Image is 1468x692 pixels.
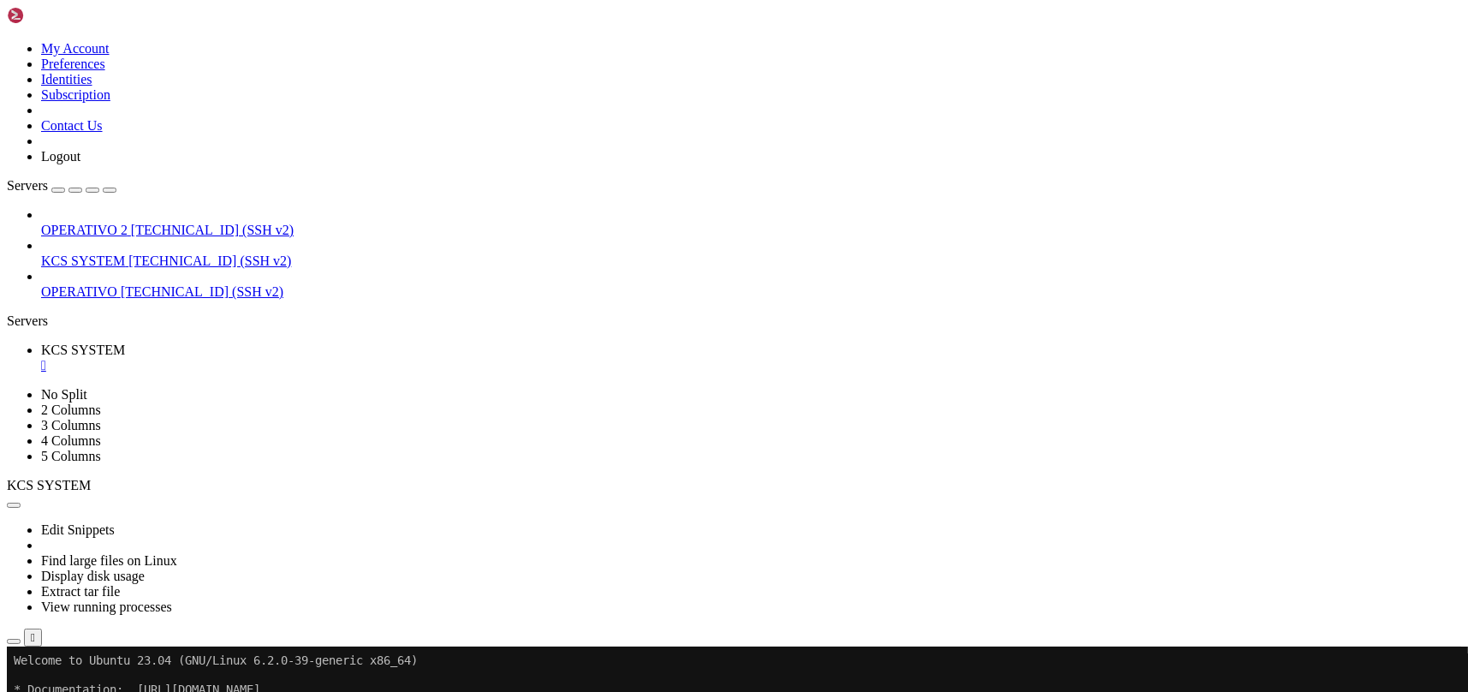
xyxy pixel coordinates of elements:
a: Logout [41,149,80,164]
x-row: * Strictly confined Kubernetes makes edge and IoT secure. Learn how MicroK8s [7,196,1245,211]
x-row: New release '24.04.3 LTS' available. [7,371,1245,385]
x-row: : $ [7,444,1245,458]
span: [TECHNICAL_ID] (SSH v2) [121,284,283,299]
a: Extract tar file [41,584,120,599]
a: Find large files on Linux [41,553,177,568]
a: OPERATIVO [TECHNICAL_ID] (SSH v2) [41,284,1461,300]
span: ubuntu@vps-08acaf7e [7,444,137,457]
a: Subscription [41,87,110,102]
x-row: [URL][DOMAIN_NAME] [7,342,1245,356]
a: Display disk usage [41,569,145,583]
x-row: Welcome to Ubuntu 23.04 (GNU/Linux 6.2.0-39-generic x86_64) [7,7,1245,21]
x-row: For upgrade information, please visit: [7,327,1245,342]
a: No Split [41,387,87,402]
x-row: [URL][DOMAIN_NAME] [7,240,1245,254]
span: [TECHNICAL_ID] (SSH v2) [128,254,291,268]
a: 4 Columns [41,433,101,448]
a: Edit Snippets [41,522,115,537]
a: Preferences [41,57,105,71]
span: ~ [144,444,151,457]
x-row: Run 'do-release-upgrade' to upgrade to it. [7,385,1245,400]
a: 2 Columns [41,403,101,417]
a: Contact Us [41,118,103,133]
x-row: just raised the bar for easy, resilient and secure K8s cluster deployment. [7,211,1245,225]
span: OPERATIVO 2 [41,223,128,237]
x-row: Memory usage: 69% IPv4 address for ens3: [TECHNICAL_ID] [7,152,1245,167]
a:  [41,358,1461,373]
button:  [24,629,42,647]
li: KCS SYSTEM [TECHNICAL_ID] (SSH v2) [41,238,1461,269]
span: KCS SYSTEM [41,254,125,268]
a: View running processes [41,600,172,614]
x-row: Swap usage: 0% [7,167,1245,182]
x-row: System load: 0.0 Processes: 166 [7,123,1245,138]
span: [TECHNICAL_ID] (SSH v2) [131,223,294,237]
div:  [31,631,35,644]
span: OPERATIVO [41,284,117,299]
x-row: Your Ubuntu release is not supported anymore. [7,313,1245,327]
a: KCS SYSTEM [TECHNICAL_ID] (SSH v2) [41,254,1461,269]
x-row: Usage of /: 19.6% of 77.39GB Users logged in: 0 [7,138,1245,152]
a: OPERATIVO 2 [TECHNICAL_ID] (SSH v2) [41,223,1461,238]
li: OPERATIVO [TECHNICAL_ID] (SSH v2) [41,269,1461,300]
x-row: 1 update can be applied immediately. [7,269,1245,283]
x-row: Last login: [DATE] from [TECHNICAL_ID] [7,429,1245,444]
x-row: System information as of [DATE] [7,94,1245,109]
span: KCS SYSTEM [7,478,91,492]
x-row: * Support: [URL][DOMAIN_NAME] [7,65,1245,80]
span: KCS SYSTEM [41,343,125,357]
div: Servers [7,313,1461,329]
x-row: To see these additional updates run: apt list --upgradable [7,283,1245,298]
a: Servers [7,178,116,193]
img: Shellngn [7,7,105,24]
a: My Account [41,41,110,56]
x-row: * Management: [URL][DOMAIN_NAME] [7,51,1245,65]
div: (23, 30) [173,444,180,458]
span: Servers [7,178,48,193]
x-row: * Documentation: [URL][DOMAIN_NAME] [7,36,1245,51]
li: OPERATIVO 2 [TECHNICAL_ID] (SSH v2) [41,207,1461,238]
a: 5 Columns [41,449,101,463]
a: 3 Columns [41,418,101,432]
a: KCS SYSTEM [41,343,1461,373]
a: Identities [41,72,92,86]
